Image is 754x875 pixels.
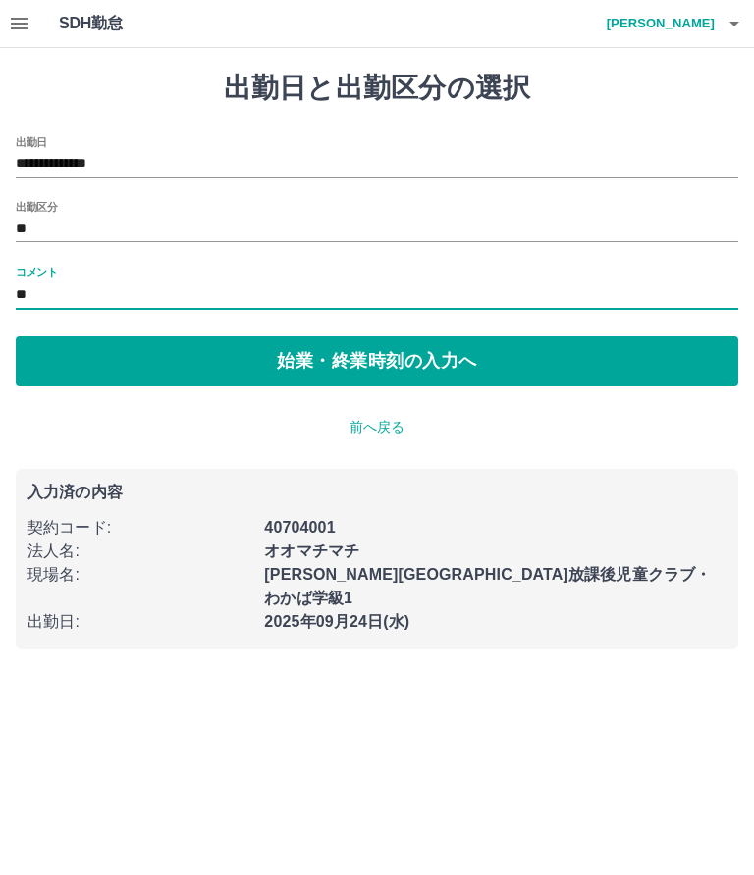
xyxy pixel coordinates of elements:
p: 契約コード : [27,516,252,540]
label: 出勤区分 [16,199,57,214]
p: 出勤日 : [27,610,252,634]
p: 法人名 : [27,540,252,563]
h1: 出勤日と出勤区分の選択 [16,72,738,105]
b: 40704001 [264,519,335,536]
button: 始業・終業時刻の入力へ [16,336,738,386]
b: オオマチマチ [264,542,359,559]
p: 現場名 : [27,563,252,587]
p: 入力済の内容 [27,485,727,500]
label: コメント [16,264,57,279]
label: 出勤日 [16,134,47,149]
b: [PERSON_NAME][GEOGRAPHIC_DATA]放課後児童クラブ・わかば学級1 [264,566,711,606]
b: 2025年09月24日(水) [264,613,409,630]
p: 前へ戻る [16,417,738,437]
